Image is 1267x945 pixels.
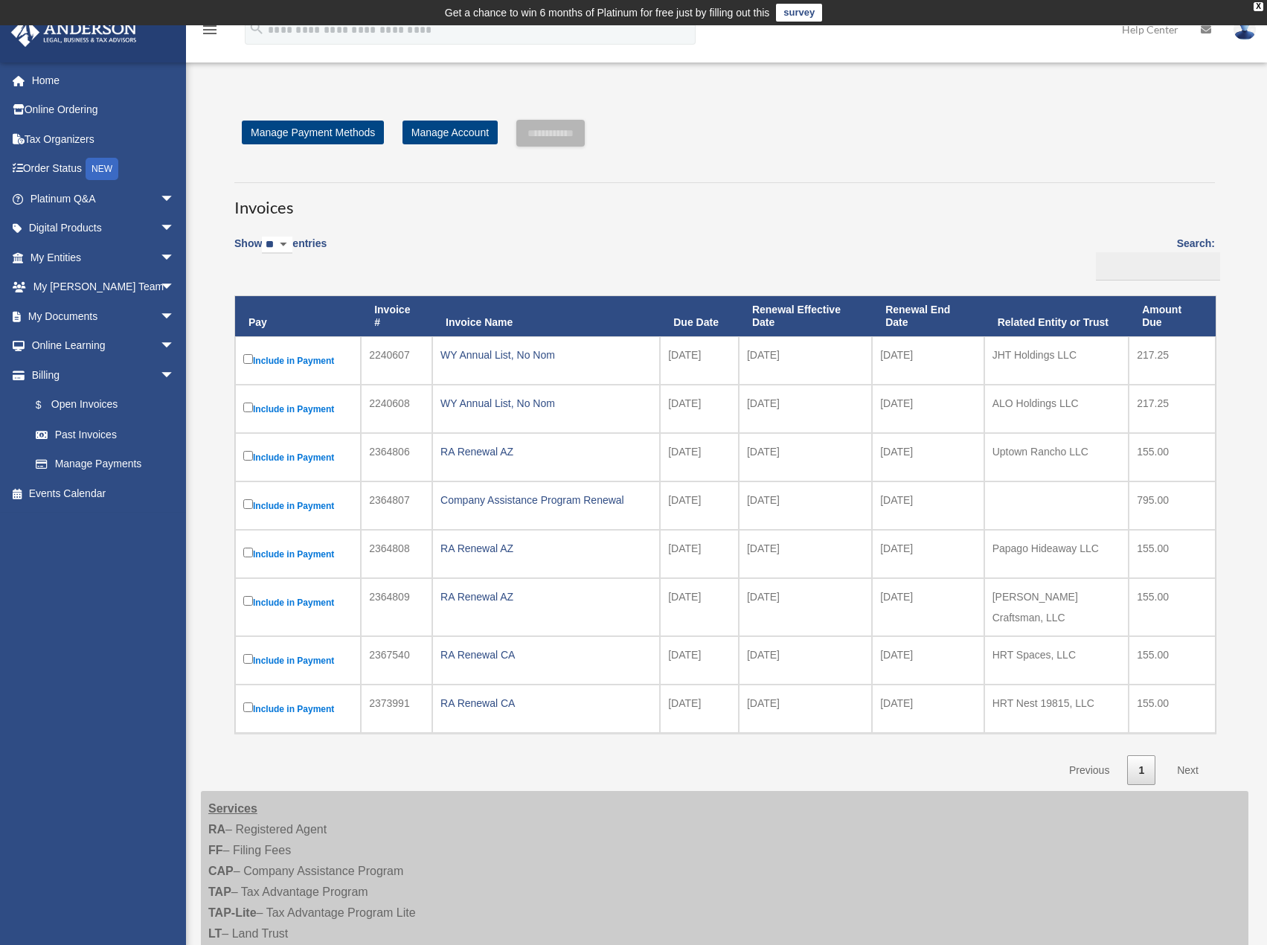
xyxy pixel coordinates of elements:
a: Platinum Q&Aarrow_drop_down [10,184,197,214]
input: Include in Payment [243,548,253,557]
div: RA Renewal AZ [440,441,652,462]
td: [DATE] [739,336,872,385]
label: Include in Payment [243,651,353,670]
th: Amount Due: activate to sort column ascending [1129,296,1216,336]
td: [DATE] [739,481,872,530]
strong: Services [208,802,257,815]
span: arrow_drop_down [160,243,190,273]
td: [DATE] [872,578,984,636]
td: 155.00 [1129,578,1216,636]
td: [DATE] [660,336,739,385]
a: Manage Account [402,121,498,144]
td: 155.00 [1129,433,1216,481]
strong: FF [208,844,223,856]
span: arrow_drop_down [160,301,190,332]
span: arrow_drop_down [160,331,190,362]
a: $Open Invoices [21,390,182,420]
td: 2373991 [361,685,432,733]
td: 2364806 [361,433,432,481]
a: menu [201,26,219,39]
a: Digital Productsarrow_drop_down [10,214,197,243]
td: [DATE] [872,481,984,530]
td: [DATE] [739,530,872,578]
td: [DATE] [872,530,984,578]
td: [PERSON_NAME] Craftsman, LLC [984,578,1129,636]
label: Include in Payment [243,545,353,563]
th: Invoice Name: activate to sort column ascending [432,296,660,336]
td: HRT Nest 19815, LLC [984,685,1129,733]
i: menu [201,21,219,39]
div: WY Annual List, No Nom [440,393,652,414]
select: Showentries [262,237,292,254]
img: User Pic [1234,19,1256,40]
div: RA Renewal AZ [440,538,652,559]
td: Uptown Rancho LLC [984,433,1129,481]
label: Include in Payment [243,448,353,467]
div: RA Renewal CA [440,644,652,665]
div: close [1254,2,1263,11]
input: Include in Payment [243,403,253,412]
a: survey [776,4,822,22]
label: Include in Payment [243,400,353,418]
td: [DATE] [660,481,739,530]
td: 2364809 [361,578,432,636]
a: Previous [1058,755,1120,786]
a: Events Calendar [10,478,197,508]
td: 2364808 [361,530,432,578]
img: Anderson Advisors Platinum Portal [7,18,141,47]
input: Include in Payment [243,654,253,664]
a: Home [10,65,197,95]
a: My Entitiesarrow_drop_down [10,243,197,272]
td: Papago Hideaway LLC [984,530,1129,578]
td: [DATE] [660,685,739,733]
td: 155.00 [1129,685,1216,733]
span: arrow_drop_down [160,214,190,244]
a: My [PERSON_NAME] Teamarrow_drop_down [10,272,197,302]
input: Include in Payment [243,354,253,364]
div: WY Annual List, No Nom [440,345,652,365]
a: Billingarrow_drop_down [10,360,190,390]
input: Include in Payment [243,451,253,461]
span: arrow_drop_down [160,184,190,214]
td: [DATE] [739,578,872,636]
td: [DATE] [872,636,984,685]
td: [DATE] [660,530,739,578]
td: 2240607 [361,336,432,385]
td: 2367540 [361,636,432,685]
div: NEW [86,158,118,180]
input: Include in Payment [243,596,253,606]
td: [DATE] [739,433,872,481]
td: [DATE] [872,433,984,481]
span: arrow_drop_down [160,360,190,391]
label: Show entries [234,234,327,269]
a: 1 [1127,755,1155,786]
td: [DATE] [660,433,739,481]
input: Include in Payment [243,499,253,509]
label: Include in Payment [243,351,353,370]
input: Include in Payment [243,702,253,712]
strong: LT [208,927,222,940]
td: 217.25 [1129,336,1216,385]
a: Next [1166,755,1210,786]
td: [DATE] [739,636,872,685]
td: [DATE] [660,385,739,433]
th: Invoice #: activate to sort column ascending [361,296,432,336]
a: Order StatusNEW [10,154,197,185]
div: Get a chance to win 6 months of Platinum for free just by filling out this [445,4,770,22]
strong: TAP-Lite [208,906,257,919]
a: Manage Payment Methods [242,121,384,144]
strong: TAP [208,885,231,898]
th: Related Entity or Trust: activate to sort column ascending [984,296,1129,336]
span: $ [44,396,51,414]
div: Company Assistance Program Renewal [440,490,652,510]
td: [DATE] [660,578,739,636]
th: Renewal End Date: activate to sort column ascending [872,296,984,336]
a: Past Invoices [21,420,190,449]
span: arrow_drop_down [160,272,190,303]
td: HRT Spaces, LLC [984,636,1129,685]
td: [DATE] [872,685,984,733]
td: 155.00 [1129,636,1216,685]
td: 155.00 [1129,530,1216,578]
td: 795.00 [1129,481,1216,530]
a: Manage Payments [21,449,190,479]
